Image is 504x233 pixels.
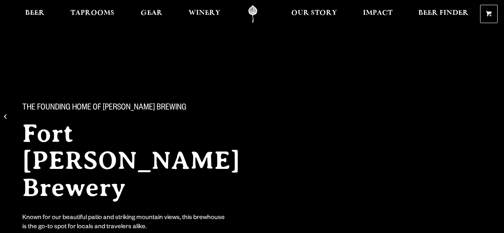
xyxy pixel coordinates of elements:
a: Beer Finder [413,5,474,23]
a: Taprooms [65,5,120,23]
span: The Founding Home of [PERSON_NAME] Brewing [22,103,186,114]
span: Our Story [291,10,337,16]
a: Winery [183,5,226,23]
a: Beer [20,5,50,23]
span: Winery [188,10,220,16]
span: Impact [363,10,392,16]
span: Taprooms [71,10,114,16]
a: Impact [358,5,398,23]
span: Gear [141,10,163,16]
span: Beer [25,10,45,16]
a: Odell Home [238,5,268,23]
a: Gear [135,5,168,23]
div: Known for our beautiful patio and striking mountain views, this brewhouse is the go-to spot for l... [22,214,226,232]
a: Our Story [286,5,342,23]
h2: Fort [PERSON_NAME] Brewery [22,120,271,201]
span: Beer Finder [418,10,469,16]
